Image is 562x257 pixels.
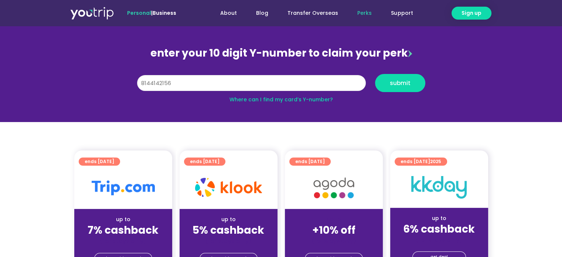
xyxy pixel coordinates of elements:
[291,237,377,245] div: (for stays only)
[396,214,482,222] div: up to
[461,9,481,17] span: Sign up
[348,6,381,20] a: Perks
[246,6,278,20] a: Blog
[381,6,422,20] a: Support
[312,223,355,237] strong: +10% off
[88,223,159,237] strong: 7% cashback
[390,80,411,86] span: submit
[85,158,114,166] span: ends [DATE]
[153,9,176,17] a: Business
[184,158,225,166] a: ends [DATE]
[211,6,246,20] a: About
[127,9,151,17] span: Personal
[278,6,348,20] a: Transfer Overseas
[127,9,176,17] span: |
[403,222,475,236] strong: 6% cashback
[452,7,491,20] a: Sign up
[185,237,272,245] div: (for stays only)
[430,158,441,165] span: 2025
[289,158,331,166] a: ends [DATE]
[229,96,333,103] a: Where can I find my card’s Y-number?
[193,223,264,237] strong: 5% cashback
[295,158,325,166] span: ends [DATE]
[190,158,219,166] span: ends [DATE]
[327,216,341,223] span: up to
[137,75,366,91] input: 10 digit Y-number (e.g. 8123456789)
[196,6,422,20] nav: Menu
[375,74,425,92] button: submit
[133,44,429,63] div: enter your 10 digit Y-number to claim your perk
[395,158,447,166] a: ends [DATE]2025
[137,74,425,98] form: Y Number
[80,237,166,245] div: (for stays only)
[79,158,120,166] a: ends [DATE]
[401,158,441,166] span: ends [DATE]
[80,216,166,223] div: up to
[185,216,272,223] div: up to
[396,236,482,244] div: (for stays only)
